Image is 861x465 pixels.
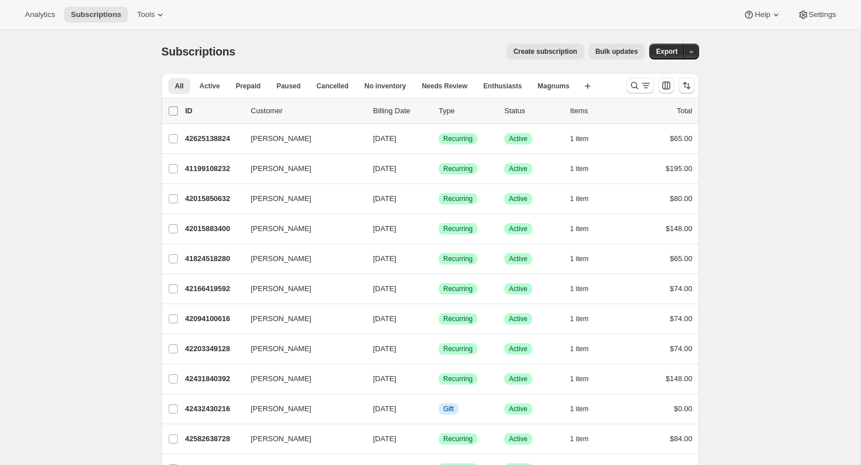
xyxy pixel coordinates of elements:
p: 42015883400 [185,223,242,234]
span: 1 item [570,134,589,143]
span: [DATE] [373,434,396,443]
span: Active [509,344,528,353]
button: 1 item [570,161,601,177]
span: $148.00 [666,224,692,233]
p: Billing Date [373,105,430,117]
p: 42166419592 [185,283,242,295]
span: Active [509,134,528,143]
button: 1 item [570,191,601,207]
span: Active [509,284,528,293]
span: [PERSON_NAME] [251,193,311,204]
span: Active [509,164,528,173]
span: Active [509,194,528,203]
button: 1 item [570,311,601,327]
button: [PERSON_NAME] [244,190,357,208]
p: ID [185,105,242,117]
div: 42582638728[PERSON_NAME][DATE]SuccessRecurringSuccessActive1 item$84.00 [185,431,692,447]
div: 42015883400[PERSON_NAME][DATE]SuccessRecurringSuccessActive1 item$148.00 [185,221,692,237]
p: Status [504,105,561,117]
p: 42582638728 [185,433,242,445]
span: Bulk updates [596,47,638,56]
span: [DATE] [373,374,396,383]
span: 1 item [570,404,589,413]
span: $74.00 [670,344,692,353]
span: Recurring [443,164,473,173]
button: 1 item [570,401,601,417]
span: Magnums [538,82,569,91]
button: Search and filter results [627,78,654,93]
span: Needs Review [422,82,468,91]
button: Tools [130,7,173,23]
span: Active [509,404,528,413]
span: Recurring [443,254,473,263]
span: [DATE] [373,404,396,413]
span: [DATE] [373,164,396,173]
p: 42015850632 [185,193,242,204]
button: 1 item [570,281,601,297]
button: [PERSON_NAME] [244,160,357,178]
span: [PERSON_NAME] [251,373,311,385]
div: 42432430216[PERSON_NAME][DATE]InfoGiftSuccessActive1 item$0.00 [185,401,692,417]
span: Recurring [443,224,473,233]
button: Subscriptions [64,7,128,23]
div: IDCustomerBilling DateTypeStatusItemsTotal [185,105,692,117]
span: [PERSON_NAME] [251,283,311,295]
span: Subscriptions [71,10,121,19]
button: [PERSON_NAME] [244,370,357,388]
span: Export [656,47,678,56]
div: 41199108232[PERSON_NAME][DATE]SuccessRecurringSuccessActive1 item$195.00 [185,161,692,177]
button: 1 item [570,341,601,357]
button: [PERSON_NAME] [244,250,357,268]
span: $74.00 [670,314,692,323]
span: [DATE] [373,344,396,353]
div: 42166419592[PERSON_NAME][DATE]SuccessRecurringSuccessActive1 item$74.00 [185,281,692,297]
span: Active [509,224,528,233]
p: 42432430216 [185,403,242,415]
p: 42431840392 [185,373,242,385]
span: $74.00 [670,284,692,293]
span: $65.00 [670,254,692,263]
button: [PERSON_NAME] [244,430,357,448]
span: [DATE] [373,134,396,143]
button: Sort the results [679,78,695,93]
button: [PERSON_NAME] [244,340,357,358]
span: Enthusiasts [483,82,522,91]
span: Analytics [25,10,55,19]
span: [PERSON_NAME] [251,313,311,325]
span: Paused [276,82,301,91]
span: [DATE] [373,224,396,233]
button: Customize table column order and visibility [658,78,674,93]
span: [PERSON_NAME] [251,163,311,174]
span: $0.00 [674,404,692,413]
span: 1 item [570,434,589,443]
button: 1 item [570,251,601,267]
p: 42625138824 [185,133,242,144]
span: Active [509,314,528,323]
span: [PERSON_NAME] [251,403,311,415]
button: Help [736,7,788,23]
span: Prepaid [235,82,260,91]
span: $65.00 [670,134,692,143]
button: [PERSON_NAME] [244,130,357,148]
p: Total [677,105,692,117]
span: Active [199,82,220,91]
button: Settings [791,7,843,23]
span: All [175,82,183,91]
button: 1 item [570,431,601,447]
p: 42094100616 [185,313,242,325]
span: $84.00 [670,434,692,443]
div: Items [570,105,627,117]
span: 1 item [570,164,589,173]
button: 1 item [570,371,601,387]
span: $195.00 [666,164,692,173]
span: [DATE] [373,194,396,203]
span: 1 item [570,194,589,203]
button: Analytics [18,7,62,23]
span: $148.00 [666,374,692,383]
button: [PERSON_NAME] [244,220,357,238]
span: Recurring [443,284,473,293]
span: Recurring [443,344,473,353]
span: [PERSON_NAME] [251,133,311,144]
span: Recurring [443,374,473,383]
button: Create new view [579,78,597,94]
